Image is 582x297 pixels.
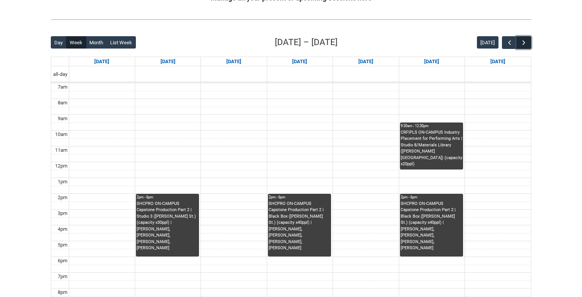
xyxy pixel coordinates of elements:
[56,225,69,233] div: 4pm
[56,99,69,107] div: 8am
[66,36,86,49] button: Week
[56,194,69,201] div: 2pm
[517,36,531,49] button: Next Week
[159,57,177,66] a: Go to November 3, 2025
[401,195,462,200] div: 2pm - 6pm
[137,201,198,252] div: SHCPRO ON-CAMPUS Capstone Production Part 2 | Studio 3 ([PERSON_NAME] St.) (capacity x30ppl) | [P...
[54,146,69,154] div: 11am
[401,123,462,129] div: 9:30am - 12:30pm
[51,36,67,49] button: Day
[93,57,111,66] a: Go to November 2, 2025
[52,70,69,78] span: all-day
[56,289,69,296] div: 8pm
[51,15,531,23] img: REDU_GREY_LINE
[423,57,441,66] a: Go to November 7, 2025
[56,241,69,249] div: 5pm
[107,36,136,49] button: List Week
[291,57,309,66] a: Go to November 5, 2025
[357,57,375,66] a: Go to November 6, 2025
[269,195,330,200] div: 2pm - 6pm
[56,257,69,265] div: 6pm
[56,115,69,122] div: 9am
[275,36,338,49] h2: [DATE] – [DATE]
[56,178,69,186] div: 1pm
[225,57,243,66] a: Go to November 4, 2025
[269,201,330,252] div: SHCPRO ON-CAMPUS Capstone Production Part 2 | Black Box ([PERSON_NAME] St.) (capacity x40ppl) | [...
[401,201,462,252] div: SHCPRO ON-CAMPUS Capstone Production Part 2 | Black Box ([PERSON_NAME] St.) (capacity x40ppl) | [...
[54,162,69,170] div: 12pm
[489,57,507,66] a: Go to November 8, 2025
[401,129,462,168] div: CRFIPLS ON-CAMPUS Industry Placement for Performing Arts | Studio 8/Materials Library ([PERSON_NA...
[56,210,69,217] div: 3pm
[56,83,69,91] div: 7am
[86,36,107,49] button: Month
[137,195,198,200] div: 2pm - 6pm
[502,36,517,49] button: Previous Week
[477,36,498,49] button: [DATE]
[54,131,69,138] div: 10am
[56,273,69,280] div: 7pm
